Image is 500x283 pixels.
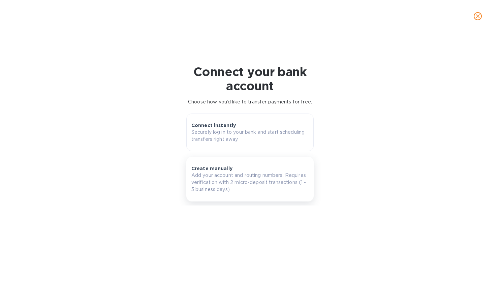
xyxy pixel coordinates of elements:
p: Choose how you’d like to transfer payments for free. [188,98,312,105]
button: Connect instantlySecurely log in to your bank and start scheduling transfers right away. [186,114,314,151]
div: Widget de chat [466,251,500,283]
iframe: Chat Widget [466,251,500,283]
p: Securely log in to your bank and start scheduling transfers right away. [191,129,309,143]
p: Connect instantly [191,122,236,129]
p: Create manually [191,165,232,172]
button: close [470,8,486,24]
h1: Connect your bank account [186,65,314,93]
button: Create manuallyAdd your account and routing numbers. Requires verification with 2 micro-deposit t... [186,157,314,201]
p: Add your account and routing numbers. Requires verification with 2 micro-deposit transactions (1 ... [191,172,309,193]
